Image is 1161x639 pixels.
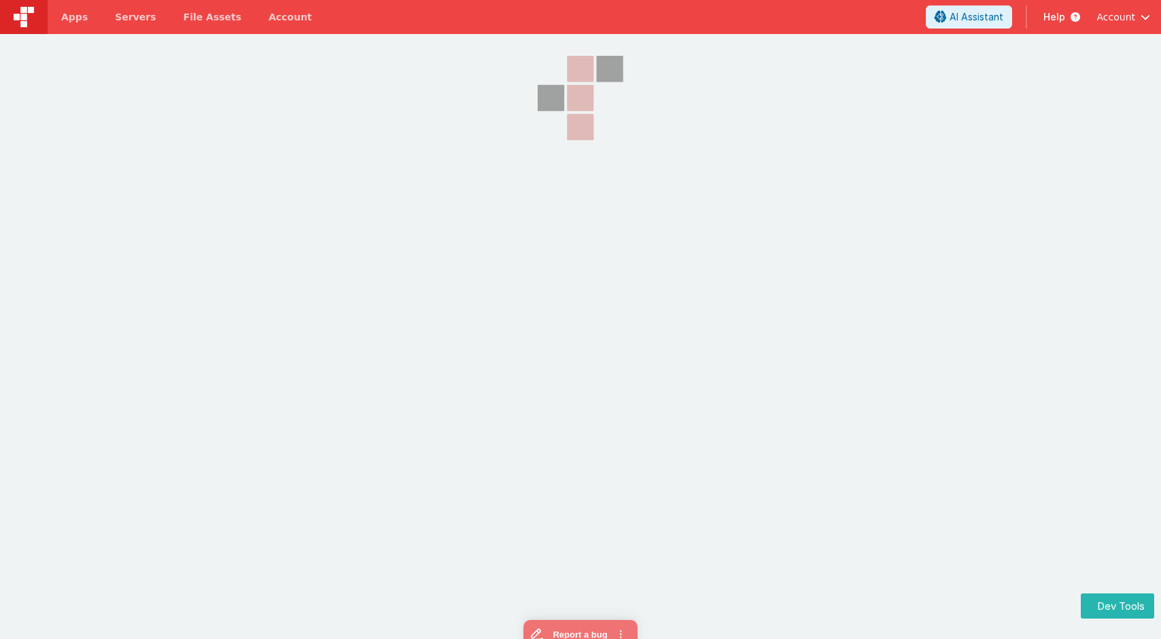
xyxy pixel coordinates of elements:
span: Apps [61,10,88,24]
button: Account [1096,10,1150,24]
button: AI Assistant [926,5,1012,29]
span: File Assets [184,10,242,24]
span: Account [1096,10,1135,24]
span: Help [1043,10,1065,24]
button: Dev Tools [1081,593,1154,619]
span: AI Assistant [950,10,1003,24]
span: Servers [115,10,156,24]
